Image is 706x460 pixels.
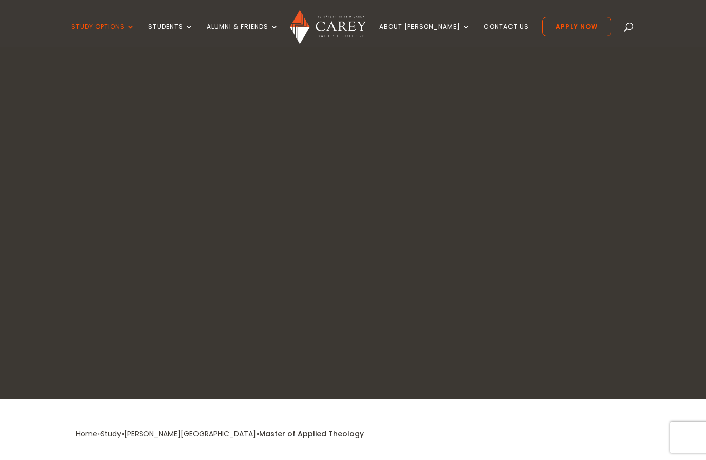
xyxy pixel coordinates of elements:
[101,429,121,439] a: Study
[124,429,256,439] a: [PERSON_NAME][GEOGRAPHIC_DATA]
[207,23,279,47] a: Alumni & Friends
[542,17,611,36] a: Apply Now
[148,23,193,47] a: Students
[76,429,364,439] span: » » »
[484,23,529,47] a: Contact Us
[76,429,97,439] a: Home
[259,429,364,439] span: Master of Applied Theology
[71,23,135,47] a: Study Options
[379,23,470,47] a: About [PERSON_NAME]
[290,10,365,44] img: Carey Baptist College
